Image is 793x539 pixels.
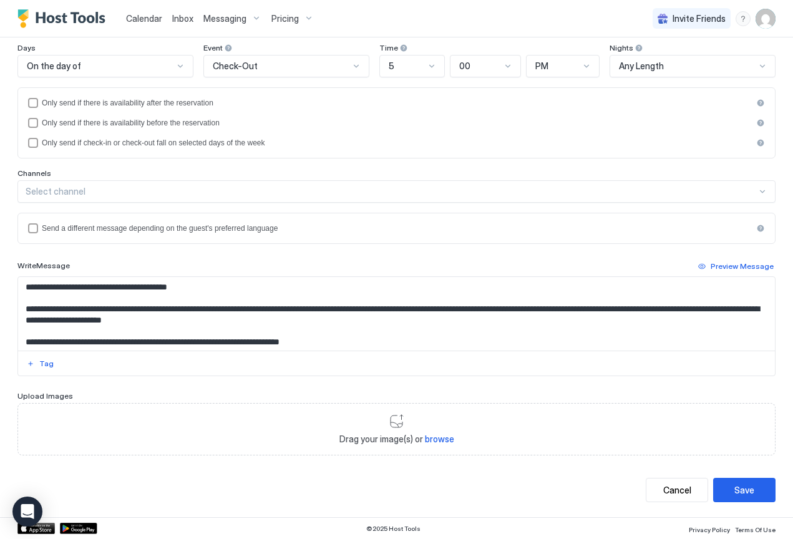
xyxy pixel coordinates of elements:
[17,43,36,52] span: Days
[28,138,765,148] div: isLimited
[17,261,70,270] span: Write Message
[17,391,73,401] span: Upload Images
[42,99,752,107] div: Only send if there is availability after the reservation
[17,523,55,534] a: App Store
[126,13,162,24] span: Calendar
[389,61,394,72] span: 5
[756,9,776,29] div: User profile
[734,483,754,497] div: Save
[42,224,752,233] div: Send a different message depending on the guest's preferred language
[39,358,54,369] div: Tag
[735,522,776,535] a: Terms Of Use
[17,9,111,28] a: Host Tools Logo
[271,13,299,24] span: Pricing
[689,522,730,535] a: Privacy Policy
[28,223,765,233] div: languagesEnabled
[459,61,470,72] span: 00
[379,43,398,52] span: Time
[12,497,42,527] div: Open Intercom Messenger
[711,261,774,272] div: Preview Message
[203,13,246,24] span: Messaging
[18,277,766,351] textarea: Input Field
[25,356,56,371] button: Tag
[619,61,664,72] span: Any Length
[26,186,757,197] div: Select channel
[736,11,751,26] div: menu
[610,43,633,52] span: Nights
[17,168,51,178] span: Channels
[339,434,454,445] span: Drag your image(s) or
[696,259,776,274] button: Preview Message
[28,118,765,128] div: beforeReservation
[213,61,258,72] span: Check-Out
[663,483,691,497] div: Cancel
[203,43,223,52] span: Event
[713,478,776,502] button: Save
[366,525,421,533] span: © 2025 Host Tools
[27,61,81,72] span: On the day of
[689,526,730,533] span: Privacy Policy
[126,12,162,25] a: Calendar
[42,138,752,147] div: Only send if check-in or check-out fall on selected days of the week
[735,526,776,533] span: Terms Of Use
[673,13,726,24] span: Invite Friends
[646,478,708,502] button: Cancel
[42,119,752,127] div: Only send if there is availability before the reservation
[172,13,193,24] span: Inbox
[535,61,548,72] span: PM
[425,434,454,444] span: browse
[172,12,193,25] a: Inbox
[28,98,765,108] div: afterReservation
[60,523,97,534] a: Google Play Store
